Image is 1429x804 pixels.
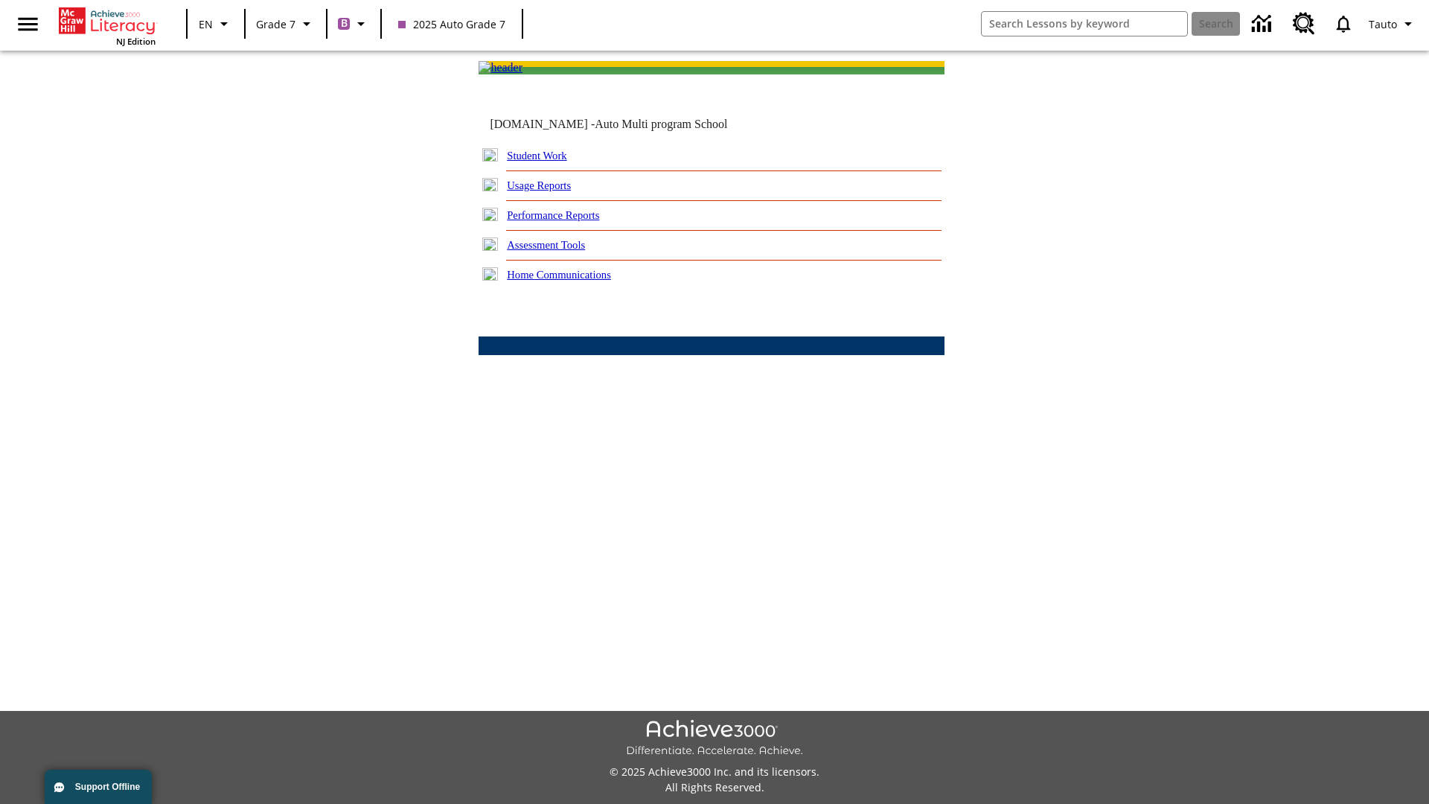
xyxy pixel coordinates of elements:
a: Assessment Tools [507,239,585,251]
button: Profile/Settings [1363,10,1423,37]
a: Student Work [507,150,566,162]
span: NJ Edition [116,36,156,47]
img: plus.gif [482,237,498,251]
button: Support Offline [45,770,152,804]
button: Open side menu [6,2,50,46]
button: Boost Class color is purple. Change class color [332,10,376,37]
img: plus.gif [482,148,498,162]
nobr: Auto Multi program School [595,118,727,130]
img: plus.gif [482,267,498,281]
span: EN [199,16,213,32]
img: plus.gif [482,208,498,221]
a: Usage Reports [507,179,571,191]
input: search field [982,12,1187,36]
span: 2025 Auto Grade 7 [398,16,505,32]
img: Achieve3000 Differentiate Accelerate Achieve [626,720,803,758]
img: header [479,61,522,74]
a: Notifications [1324,4,1363,43]
div: Home [59,4,156,47]
span: Support Offline [75,782,140,792]
button: Language: EN, Select a language [192,10,240,37]
a: Home Communications [507,269,611,281]
td: [DOMAIN_NAME] - [490,118,764,131]
span: B [341,14,348,33]
span: Tauto [1369,16,1397,32]
img: plus.gif [482,178,498,191]
a: Resource Center, Will open in new tab [1284,4,1324,44]
a: Data Center [1243,4,1284,45]
span: Grade 7 [256,16,295,32]
button: Grade: Grade 7, Select a grade [250,10,322,37]
a: Performance Reports [507,209,599,221]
